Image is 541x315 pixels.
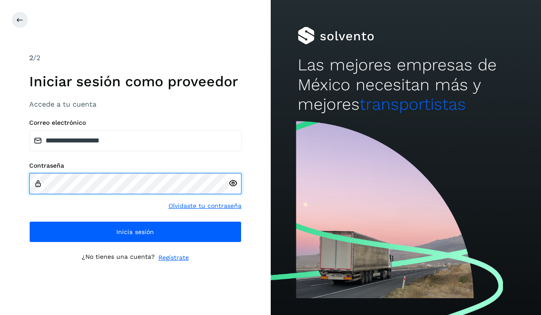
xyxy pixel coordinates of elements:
[298,55,514,114] h2: Las mejores empresas de México necesitan más y mejores
[29,119,242,127] label: Correo electrónico
[29,162,242,169] label: Contraseña
[29,221,242,242] button: Inicia sesión
[116,229,154,235] span: Inicia sesión
[29,54,33,62] span: 2
[29,53,242,63] div: /2
[82,253,155,262] p: ¿No tienes una cuenta?
[360,95,466,114] span: transportistas
[169,201,242,211] a: Olvidaste tu contraseña
[29,100,242,108] h3: Accede a tu cuenta
[29,73,242,90] h1: Iniciar sesión como proveedor
[158,253,189,262] a: Regístrate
